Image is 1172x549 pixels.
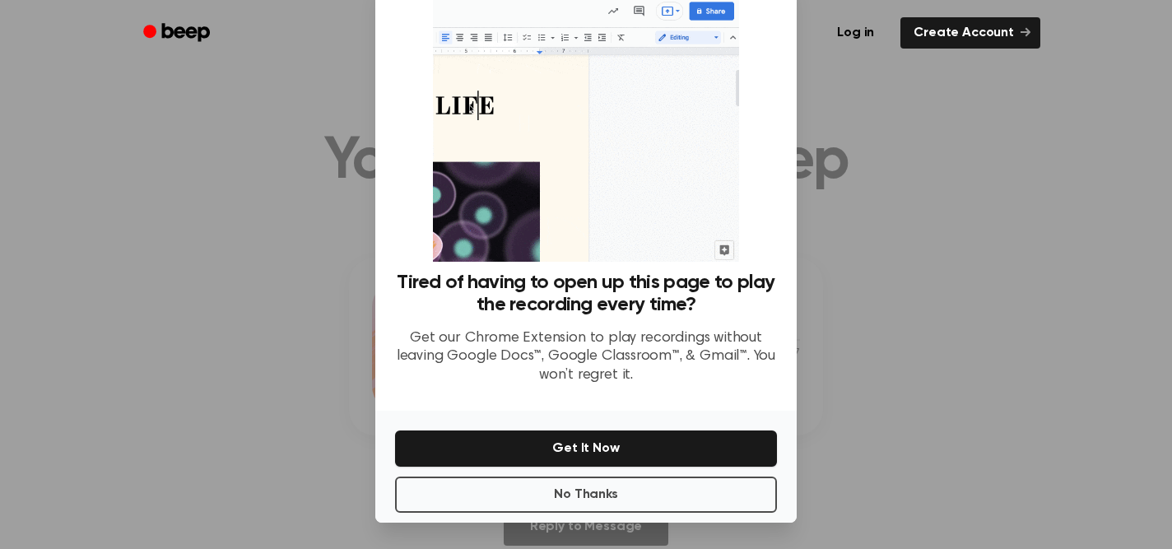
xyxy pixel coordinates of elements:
button: Get It Now [395,430,777,467]
p: Get our Chrome Extension to play recordings without leaving Google Docs™, Google Classroom™, & Gm... [395,329,777,385]
a: Log in [821,14,891,52]
a: Create Account [900,17,1040,49]
a: Beep [132,17,225,49]
h3: Tired of having to open up this page to play the recording every time? [395,272,777,316]
button: No Thanks [395,477,777,513]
